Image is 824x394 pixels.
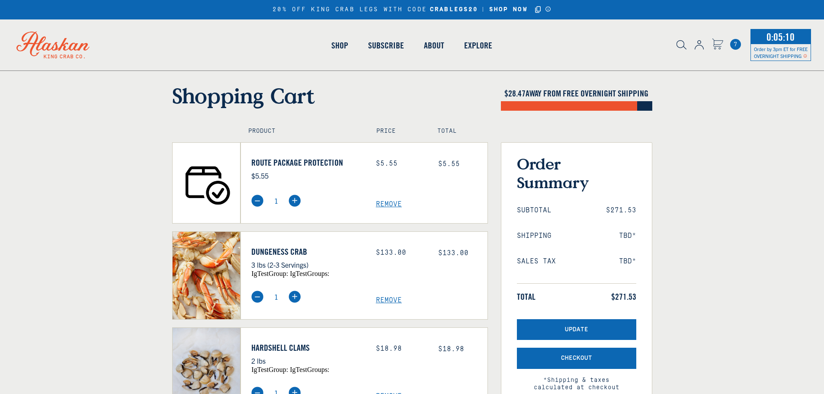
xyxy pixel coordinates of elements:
[561,355,592,362] span: Checkout
[489,6,528,13] strong: SHOP NOW
[438,249,468,257] span: $133.00
[508,88,526,99] span: 28.47
[376,249,425,257] div: $133.00
[376,160,425,168] div: $5.55
[376,200,487,208] a: Remove
[251,355,363,366] p: 2 lbs
[517,232,551,240] span: Shipping
[358,21,414,70] a: Subscribe
[248,128,358,135] h4: Product
[251,170,363,181] p: $5.55
[438,345,464,353] span: $18.98
[611,291,636,302] span: $271.53
[290,366,329,373] span: igTestGroups:
[486,6,531,13] a: SHOP NOW
[712,38,723,51] a: Cart
[517,154,636,192] h3: Order Summary
[251,259,363,270] p: 3 lbs (2-3 Servings)
[4,19,102,70] img: Alaskan King Crab Co. logo
[803,53,807,59] span: Shipping Notice Icon
[501,88,652,99] h4: $ AWAY FROM FREE OVERNIGHT SHIPPING
[517,206,551,215] span: Subtotal
[695,40,704,50] img: account
[251,195,263,207] img: minus
[517,319,636,340] button: Update
[565,326,588,333] span: Update
[517,369,636,391] span: *Shipping & taxes calculated at checkout
[517,348,636,369] button: Checkout
[173,143,240,223] img: Route Package Protection - $5.55
[438,160,460,168] span: $5.55
[414,21,454,70] a: About
[437,128,480,135] h4: Total
[321,21,358,70] a: Shop
[251,247,363,257] a: Dungeness Crab
[430,6,478,13] strong: CRABLEGS20
[606,206,636,215] span: $271.53
[545,6,551,12] a: Announcement Bar Modal
[289,195,301,207] img: plus
[273,5,551,15] div: 20% OFF KING CRAB LEGS WITH CODE |
[454,21,502,70] a: Explore
[289,291,301,303] img: plus
[517,257,556,266] span: Sales Tax
[290,270,329,277] span: igTestGroups:
[251,270,288,277] span: igTestGroup:
[754,46,808,59] span: Order by 3pm ET for FREE OVERNIGHT SHIPPING
[172,83,488,108] h1: Shopping Cart
[251,366,288,373] span: igTestGroup:
[730,39,741,50] span: 7
[764,28,797,45] span: 0:05:10
[251,343,363,353] a: Hardshell Clams
[376,296,487,304] a: Remove
[251,291,263,303] img: minus
[173,232,240,319] img: Dungeness Crab - 3 lbs (2-3 Servings)
[730,39,741,50] a: Cart
[251,157,363,168] a: Route Package Protection
[517,291,535,302] span: Total
[677,40,686,50] img: search
[376,345,425,353] div: $18.98
[376,128,419,135] h4: Price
